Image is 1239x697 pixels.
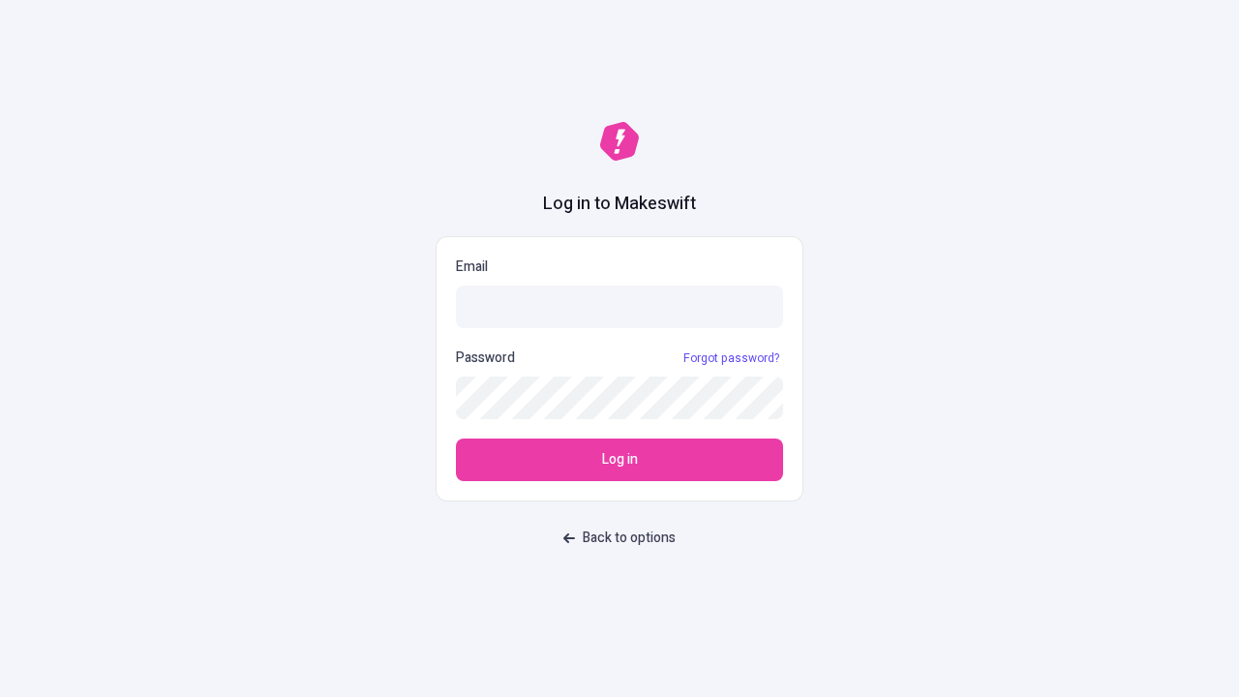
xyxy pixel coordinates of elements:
[456,439,783,481] button: Log in
[456,257,783,278] p: Email
[602,449,638,470] span: Log in
[583,528,676,549] span: Back to options
[543,192,696,217] h1: Log in to Makeswift
[552,521,687,556] button: Back to options
[456,286,783,328] input: Email
[456,348,515,369] p: Password
[680,350,783,366] a: Forgot password?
